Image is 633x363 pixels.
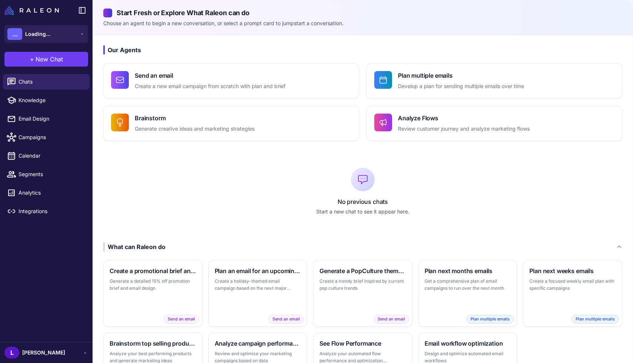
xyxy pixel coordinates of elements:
p: Create a new email campaign from scratch with plan and brief [135,82,285,91]
h3: Brainstorm top selling products [110,339,196,348]
a: Campaigns [3,130,90,145]
p: Create a focused weekly email plan with specific campaigns [529,278,616,292]
span: Plan multiple emails [466,315,514,323]
p: Generate creative ideas and marketing strategies [135,125,255,133]
h2: Start Fresh or Explore What Raleon can do [103,8,622,18]
h4: Plan multiple emails [398,71,524,80]
span: Plan multiple emails [572,315,619,323]
span: Send an email [164,315,199,323]
span: Send an email [374,315,409,323]
p: Develop a plan for sending multiple emails over time [398,82,524,91]
button: Plan an email for an upcoming holidayCreate a holiday-themed email campaign based on the next maj... [208,260,308,327]
div: L [4,347,19,359]
a: Raleon Logo [4,6,62,15]
div: ... [7,28,22,40]
button: Plan next months emailsGet a comprehensive plan of email campaigns to run over the next monthPlan... [418,260,518,327]
span: Segments [19,170,84,178]
button: BrainstormGenerate creative ideas and marketing strategies [103,106,359,141]
button: Generate a PopCulture themed briefCreate a trendy brief inspired by current pop culture trendsSen... [313,260,412,327]
span: Knowledge [19,96,84,104]
button: +New Chat [4,52,88,67]
span: Campaigns [19,133,84,141]
span: Chats [19,78,84,86]
h3: Analyze campaign performance [215,339,301,348]
img: Raleon Logo [4,6,59,15]
button: Create a promotional brief and emailGenerate a detailed 15% off promotion brief and email designS... [103,260,202,327]
span: Analytics [19,189,84,197]
h3: Email workflow optimization [425,339,511,348]
h3: Plan next weeks emails [529,266,616,275]
a: Analytics [3,185,90,201]
a: Knowledge [3,93,90,108]
p: Get a comprehensive plan of email campaigns to run over the next month [425,278,511,292]
span: [PERSON_NAME] [22,349,65,357]
div: What can Raleon do [103,242,165,251]
button: Send an emailCreate a new email campaign from scratch with plan and brief [103,63,359,98]
h3: Our Agents [103,46,622,54]
span: Send an email [268,315,304,323]
a: Segments [3,167,90,182]
span: Loading... [25,30,50,38]
a: Chats [3,74,90,90]
a: Integrations [3,204,90,219]
h4: Brainstorm [135,114,255,122]
button: Plan multiple emailsDevelop a plan for sending multiple emails over time [366,63,622,98]
p: Review customer journey and analyze marketing flows [398,125,530,133]
h3: Create a promotional brief and email [110,266,196,275]
button: Plan next weeks emailsCreate a focused weekly email plan with specific campaignsPlan multiple emails [523,260,622,327]
span: Email Design [19,115,84,123]
a: Calendar [3,148,90,164]
h3: Plan next months emails [425,266,511,275]
h3: See Flow Performance [319,339,406,348]
h3: Plan an email for an upcoming holiday [215,266,301,275]
p: Choose an agent to begin a new conversation, or select a prompt card to jumpstart a conversation. [103,19,622,27]
h3: Generate a PopCulture themed brief [319,266,406,275]
button: Analyze FlowsReview customer journey and analyze marketing flows [366,106,622,141]
h4: Analyze Flows [398,114,530,122]
a: Email Design [3,111,90,127]
span: Calendar [19,152,84,160]
p: Start a new chat to see it appear here. [103,208,622,216]
h4: Send an email [135,71,285,80]
button: ...Loading... [4,25,88,43]
p: Create a holiday-themed email campaign based on the next major holiday [215,278,301,292]
p: Create a trendy brief inspired by current pop culture trends [319,278,406,292]
p: No previous chats [103,197,622,206]
span: Integrations [19,207,84,215]
span: New Chat [36,55,63,64]
span: + [30,55,34,64]
p: Generate a detailed 15% off promotion brief and email design [110,278,196,292]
